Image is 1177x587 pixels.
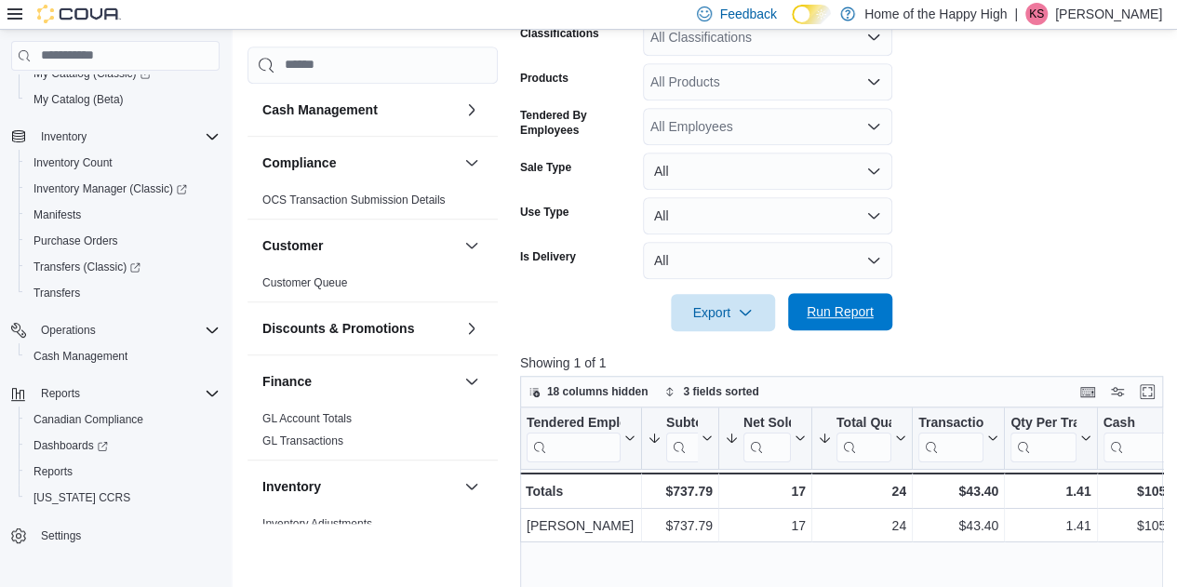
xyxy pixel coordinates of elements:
[643,197,892,234] button: All
[26,88,131,111] a: My Catalog (Beta)
[33,490,130,505] span: [US_STATE] CCRS
[33,382,220,405] span: Reports
[26,256,148,278] a: Transfers (Classic)
[918,480,998,502] div: $43.40
[547,384,649,399] span: 18 columns hidden
[818,414,906,461] button: Total Quantity
[1010,414,1076,461] div: Qty Per Transaction
[1136,380,1158,403] button: Enter fullscreen
[866,74,881,89] button: Open list of options
[262,319,414,338] h3: Discounts & Promotions
[33,233,118,248] span: Purchase Orders
[262,372,312,391] h3: Finance
[33,319,220,341] span: Operations
[33,525,88,547] a: Settings
[743,414,791,432] div: Net Sold
[26,62,220,85] span: My Catalog (Classic)
[41,129,87,144] span: Inventory
[262,193,446,207] a: OCS Transaction Submission Details
[461,317,483,340] button: Discounts & Promotions
[26,460,80,483] a: Reports
[520,26,599,41] label: Classifications
[19,459,227,485] button: Reports
[26,345,220,367] span: Cash Management
[33,126,220,148] span: Inventory
[1103,414,1169,461] div: Cash
[247,407,498,460] div: Finance
[527,514,635,537] div: [PERSON_NAME]
[19,60,227,87] a: My Catalog (Classic)
[1010,414,1076,432] div: Qty Per Transaction
[526,480,635,502] div: Totals
[461,475,483,498] button: Inventory
[33,464,73,479] span: Reports
[26,204,88,226] a: Manifests
[666,414,698,461] div: Subtotal
[262,434,343,447] a: GL Transactions
[33,126,94,148] button: Inventory
[33,181,187,196] span: Inventory Manager (Classic)
[19,343,227,369] button: Cash Management
[520,354,1170,372] p: Showing 1 of 1
[461,370,483,393] button: Finance
[262,411,352,426] span: GL Account Totals
[648,514,713,537] div: $737.79
[33,92,124,107] span: My Catalog (Beta)
[719,5,776,23] span: Feedback
[19,202,227,228] button: Manifests
[866,30,881,45] button: Open list of options
[26,178,220,200] span: Inventory Manager (Classic)
[26,487,138,509] a: [US_STATE] CCRS
[33,349,127,364] span: Cash Management
[33,524,220,547] span: Settings
[262,276,347,289] a: Customer Queue
[19,485,227,511] button: [US_STATE] CCRS
[26,230,126,252] a: Purchase Orders
[918,414,983,461] div: Transaction Average
[19,150,227,176] button: Inventory Count
[743,414,791,461] div: Net Sold
[788,293,892,330] button: Run Report
[1106,380,1129,403] button: Display options
[262,434,343,448] span: GL Transactions
[643,153,892,190] button: All
[671,294,775,331] button: Export
[520,249,576,264] label: Is Delivery
[4,317,227,343] button: Operations
[26,487,220,509] span: Washington CCRS
[26,282,87,304] a: Transfers
[19,433,227,459] a: Dashboards
[527,414,621,432] div: Tendered Employee
[4,380,227,407] button: Reports
[26,204,220,226] span: Manifests
[26,88,220,111] span: My Catalog (Beta)
[864,3,1007,25] p: Home of the Happy High
[26,460,220,483] span: Reports
[262,275,347,290] span: Customer Queue
[33,412,143,427] span: Canadian Compliance
[19,254,227,280] a: Transfers (Classic)
[918,414,998,461] button: Transaction Average
[262,236,457,255] button: Customer
[33,155,113,170] span: Inventory Count
[1010,414,1090,461] button: Qty Per Transaction
[262,477,457,496] button: Inventory
[792,24,793,25] span: Dark Mode
[461,152,483,174] button: Compliance
[818,514,906,537] div: 24
[262,516,372,531] span: Inventory Adjustments
[918,514,998,537] div: $43.40
[26,178,194,200] a: Inventory Manager (Classic)
[682,294,764,331] span: Export
[41,323,96,338] span: Operations
[26,345,135,367] a: Cash Management
[648,480,713,502] div: $737.79
[26,62,158,85] a: My Catalog (Classic)
[33,260,140,274] span: Transfers (Classic)
[725,514,806,537] div: 17
[19,280,227,306] button: Transfers
[262,153,457,172] button: Compliance
[26,152,120,174] a: Inventory Count
[19,87,227,113] button: My Catalog (Beta)
[262,412,352,425] a: GL Account Totals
